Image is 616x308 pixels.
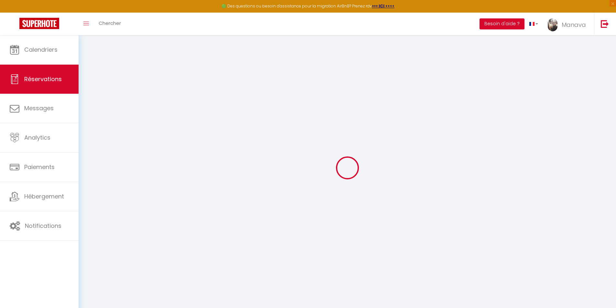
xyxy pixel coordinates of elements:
[24,133,50,142] span: Analytics
[543,13,594,35] a: ... Manava
[24,104,54,112] span: Messages
[24,75,62,83] span: Réservations
[601,20,609,28] img: logout
[94,13,126,35] a: Chercher
[480,18,524,29] button: Besoin d'aide ?
[19,18,59,29] img: Super Booking
[24,192,64,200] span: Hébergement
[24,163,55,171] span: Paiements
[99,20,121,27] span: Chercher
[372,3,394,9] a: >>> ICI <<<<
[25,222,61,230] span: Notifications
[562,21,586,29] span: Manava
[24,46,58,54] span: Calendriers
[548,18,557,31] img: ...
